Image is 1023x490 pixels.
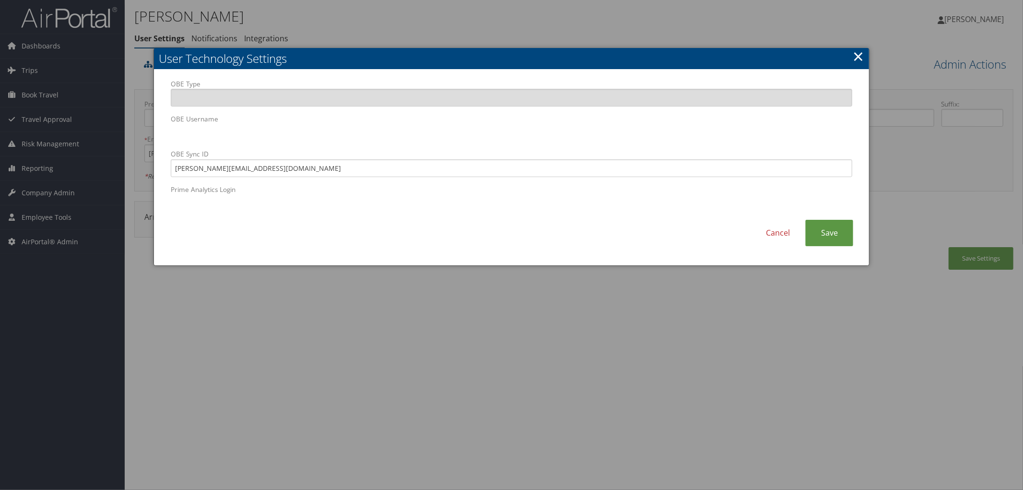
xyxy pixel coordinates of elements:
[171,159,852,177] input: OBE Sync ID
[154,48,869,69] h2: User Technology Settings
[171,149,852,177] label: OBE Sync ID
[171,185,852,212] label: Prime Analytics Login
[853,47,864,66] a: Close
[171,89,852,107] input: OBE Type
[805,220,853,246] a: Save
[751,220,805,246] a: Cancel
[171,79,852,107] label: OBE Type
[171,114,852,142] label: OBE Username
